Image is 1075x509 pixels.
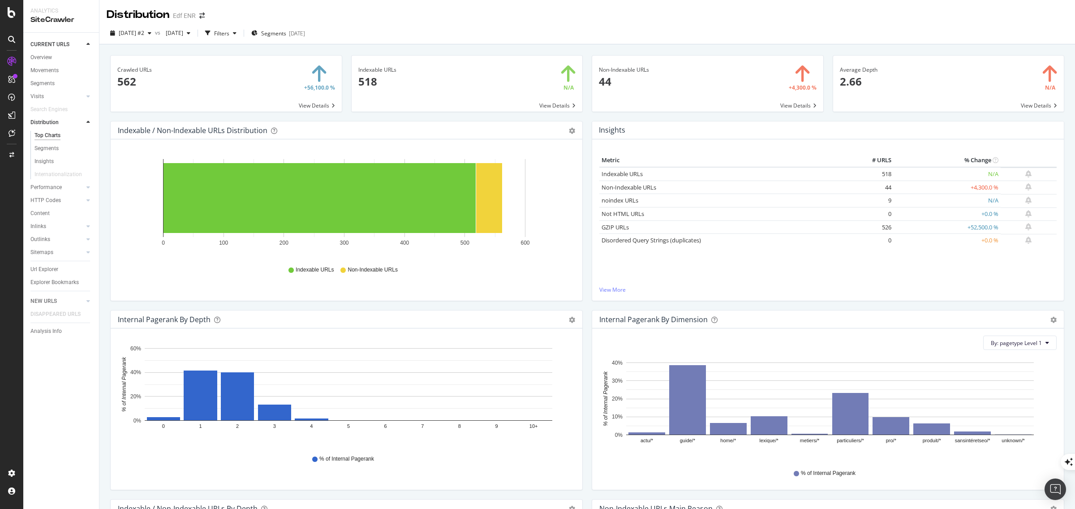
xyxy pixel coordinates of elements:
a: Overview [30,53,93,62]
div: Sitemaps [30,248,53,257]
td: 44 [851,181,894,194]
a: View More [599,286,1057,293]
a: Segments [30,79,93,88]
button: By: pagetype Level 1 [983,336,1057,350]
a: Inlinks [30,222,84,231]
div: bell-plus [1025,223,1032,230]
text: 6 [384,424,387,429]
div: Performance [30,183,62,192]
span: vs [155,29,162,36]
div: bell-plus [1025,237,1032,244]
a: Indexable URLs [602,170,643,178]
button: Segments[DATE] [248,26,309,40]
a: GZIP URLs [602,223,629,231]
a: Not HTML URLs [602,210,644,218]
a: NEW URLS [30,297,84,306]
td: 9 [851,194,894,207]
a: Url Explorer [30,265,93,274]
div: Insights [34,157,54,166]
text: produit/* [923,438,942,444]
div: Indexable / Non-Indexable URLs Distribution [118,126,267,135]
a: Insights [34,157,93,166]
a: Analysis Info [30,327,93,336]
div: Explorer Bookmarks [30,278,79,287]
td: N/A [894,167,1001,181]
a: noindex URLs [602,196,638,204]
div: bell-plus [1025,170,1032,177]
td: 526 [851,220,894,234]
div: Analysis Info [30,327,62,336]
text: metiers/* [800,438,820,444]
div: Overview [30,53,52,62]
div: Distribution [30,118,59,127]
text: 30% [612,378,623,384]
th: % Change [894,154,1001,167]
div: CURRENT URLS [30,40,69,49]
text: 400 [400,240,409,246]
div: Content [30,209,50,218]
a: Content [30,209,93,218]
a: Disordered Query Strings (duplicates) [602,236,701,244]
span: % of Internal Pagerank [319,455,374,463]
a: Top Charts [34,131,93,140]
div: Analytics [30,7,92,15]
div: Filters [214,30,229,37]
text: 0% [615,432,623,438]
text: home/* [720,438,736,444]
a: Performance [30,183,84,192]
a: Movements [30,66,93,75]
h4: Insights [599,124,625,136]
text: 9 [495,424,498,429]
span: By: pagetype Level 1 [991,339,1042,347]
text: 500 [460,240,469,246]
a: Segments [34,144,93,153]
td: 518 [851,167,894,181]
text: 2 [236,424,239,429]
td: 0 [851,234,894,247]
div: gear [569,317,575,323]
a: Visits [30,92,84,101]
div: Movements [30,66,59,75]
div: Edf ENR [173,11,196,20]
div: Url Explorer [30,265,58,274]
div: Visits [30,92,44,101]
div: Internal Pagerank by Depth [118,315,211,324]
a: Explorer Bookmarks [30,278,93,287]
text: 100 [219,240,228,246]
span: Segments [261,30,286,37]
div: Search Engines [30,105,68,114]
span: Indexable URLs [296,266,334,274]
button: [DATE] [162,26,194,40]
svg: A chart. [118,343,571,447]
text: pro/* [886,438,897,444]
div: Outlinks [30,235,50,244]
text: guide/* [680,438,696,444]
text: 8 [458,424,461,429]
text: 5 [347,424,350,429]
span: Non-Indexable URLs [348,266,397,274]
td: 0 [851,207,894,221]
a: Distribution [30,118,84,127]
div: bell-plus [1025,183,1032,190]
div: HTTP Codes [30,196,61,205]
text: 3 [273,424,276,429]
text: 300 [340,240,348,246]
a: DISAPPEARED URLS [30,310,90,319]
div: bell-plus [1025,197,1032,204]
text: 0 [162,240,165,246]
div: Open Intercom Messenger [1045,479,1066,500]
text: particuliers/* [837,438,864,444]
th: Metric [599,154,851,167]
td: +0.0 % [894,207,1001,221]
text: 0 [162,424,165,429]
td: +4,300.0 % [894,181,1001,194]
svg: A chart. [599,357,1052,461]
div: Segments [30,79,55,88]
a: Search Engines [30,105,77,114]
text: 60% [130,345,141,352]
text: 7 [421,424,424,429]
text: 40% [130,370,141,376]
a: Internationalization [34,170,91,179]
text: 20% [612,396,623,402]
